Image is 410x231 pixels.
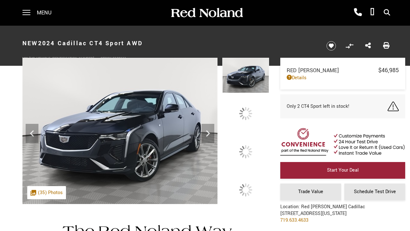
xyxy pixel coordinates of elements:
[327,167,359,174] span: Start Your Deal
[287,66,399,74] a: Red [PERSON_NAME] $46,985
[287,74,399,81] a: Details
[280,162,405,179] a: Start Your Deal
[22,58,217,204] img: New 2024 Black Cadillac Sport image 1
[22,30,316,56] h1: 2024 Cadillac CT4 Sport AWD
[298,188,323,195] span: Trade Value
[383,42,389,50] a: Print this New 2024 Cadillac CT4 Sport AWD
[222,58,269,93] img: New 2024 Black Cadillac Sport image 1
[344,184,405,200] a: Schedule Test Drive
[280,203,365,228] div: Location: Red [PERSON_NAME] Cadillac [STREET_ADDRESS][US_STATE]
[112,56,126,61] span: C122111
[22,39,38,47] strong: New
[345,41,354,51] button: Compare vehicle
[378,66,399,74] span: $46,985
[280,184,341,200] a: Trade Value
[280,217,308,224] a: 719.633.4633
[170,7,243,19] img: Red Noland Auto Group
[101,56,112,61] span: Stock:
[365,42,371,50] a: Share this New 2024 Cadillac CT4 Sport AWD
[324,41,338,51] button: Save vehicle
[287,67,378,74] span: Red [PERSON_NAME]
[22,56,29,61] span: VIN:
[354,188,396,195] span: Schedule Test Drive
[29,56,94,61] span: [US_VEHICLE_IDENTIFICATION_NUMBER]
[287,103,349,110] span: Only 2 CT4 Sport left in stock!
[27,186,66,199] div: (35) Photos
